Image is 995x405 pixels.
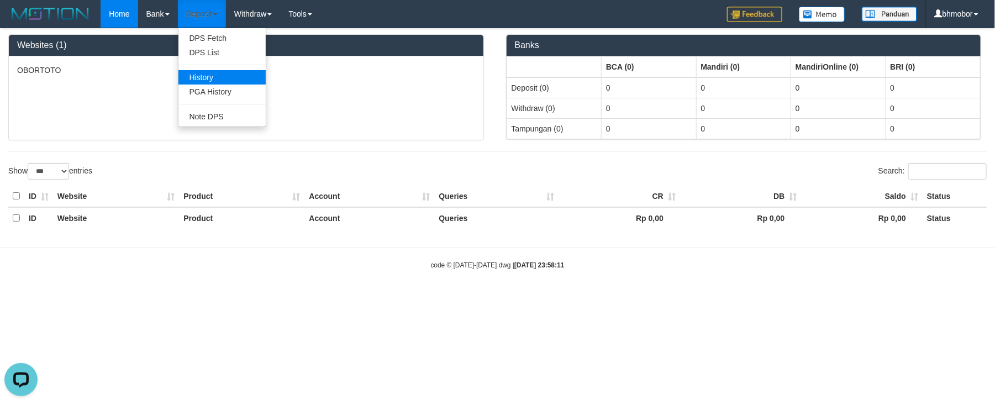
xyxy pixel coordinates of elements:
td: Tampungan (0) [507,118,602,139]
th: Status [923,186,987,207]
th: Rp 0,00 [559,207,680,229]
th: Group: activate to sort column ascending [791,56,886,77]
th: ID [24,186,53,207]
td: 0 [791,77,886,98]
input: Search: [908,163,987,180]
img: Button%20Memo.svg [799,7,845,22]
a: PGA History [178,85,266,99]
td: 0 [696,98,791,118]
th: Group: activate to sort column ascending [696,56,791,77]
th: Group: activate to sort column ascending [507,56,602,77]
a: DPS List [178,45,266,60]
td: 0 [602,98,697,118]
td: 0 [696,77,791,98]
a: Note DPS [178,109,266,124]
small: code © [DATE]-[DATE] dwg | [431,261,565,269]
th: Rp 0,00 [802,207,923,229]
th: Website [53,207,179,229]
img: MOTION_logo.png [8,6,92,22]
td: 0 [886,118,981,139]
label: Search: [878,163,987,180]
th: Website [53,186,179,207]
p: OBORTOTO [17,65,475,76]
th: Group: activate to sort column ascending [602,56,697,77]
td: Withdraw (0) [507,98,602,118]
th: Queries [434,186,559,207]
td: 0 [791,98,886,118]
th: Product [179,207,304,229]
h3: Banks [515,40,973,50]
h3: Websites (1) [17,40,475,50]
td: 0 [886,77,981,98]
th: Saldo [802,186,923,207]
td: 0 [791,118,886,139]
th: DB [680,186,801,207]
td: 0 [696,118,791,139]
th: CR [559,186,680,207]
img: Feedback.jpg [727,7,782,22]
img: panduan.png [862,7,917,22]
th: Account [305,207,435,229]
th: Group: activate to sort column ascending [886,56,981,77]
td: 0 [602,77,697,98]
a: DPS Fetch [178,31,266,45]
th: Product [179,186,304,207]
button: Open LiveChat chat widget [4,4,38,38]
th: Account [305,186,435,207]
select: Showentries [28,163,69,180]
label: Show entries [8,163,92,180]
strong: [DATE] 23:58:11 [514,261,564,269]
a: History [178,70,266,85]
th: Status [923,207,987,229]
td: 0 [886,98,981,118]
th: Rp 0,00 [680,207,801,229]
th: Queries [434,207,559,229]
td: Deposit (0) [507,77,602,98]
th: ID [24,207,53,229]
td: 0 [602,118,697,139]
